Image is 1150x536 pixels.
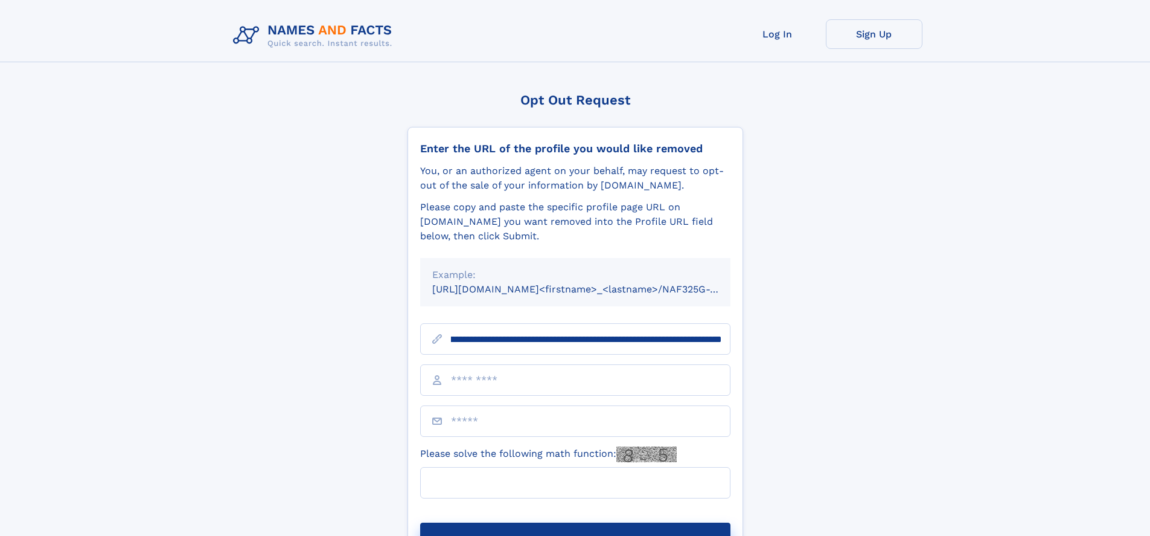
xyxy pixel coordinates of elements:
[407,92,743,108] div: Opt Out Request
[826,19,922,49] a: Sign Up
[420,164,730,193] div: You, or an authorized agent on your behalf, may request to opt-out of the sale of your informatio...
[228,19,402,52] img: Logo Names and Facts
[729,19,826,49] a: Log In
[432,268,718,282] div: Example:
[420,200,730,244] div: Please copy and paste the specific profile page URL on [DOMAIN_NAME] you want removed into the Pr...
[420,142,730,155] div: Enter the URL of the profile you would like removed
[420,447,677,462] label: Please solve the following math function:
[432,283,753,295] small: [URL][DOMAIN_NAME]<firstname>_<lastname>/NAF325G-xxxxxxxx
